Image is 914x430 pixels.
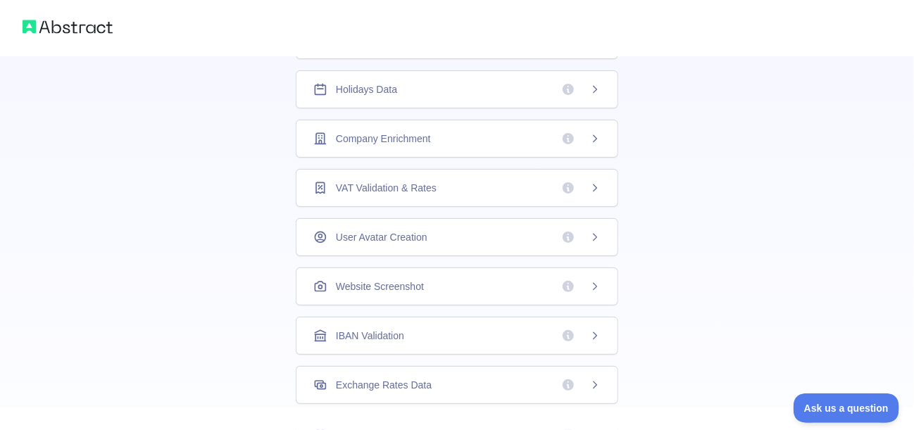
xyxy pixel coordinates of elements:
span: Holidays Data [336,82,397,96]
span: Website Screenshot [336,279,424,293]
span: User Avatar Creation [336,230,427,244]
span: Company Enrichment [336,132,431,146]
span: VAT Validation & Rates [336,181,437,195]
iframe: Toggle Customer Support [794,393,900,423]
span: IBAN Validation [336,329,404,343]
span: Exchange Rates Data [336,378,432,392]
img: Abstract logo [23,17,113,37]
